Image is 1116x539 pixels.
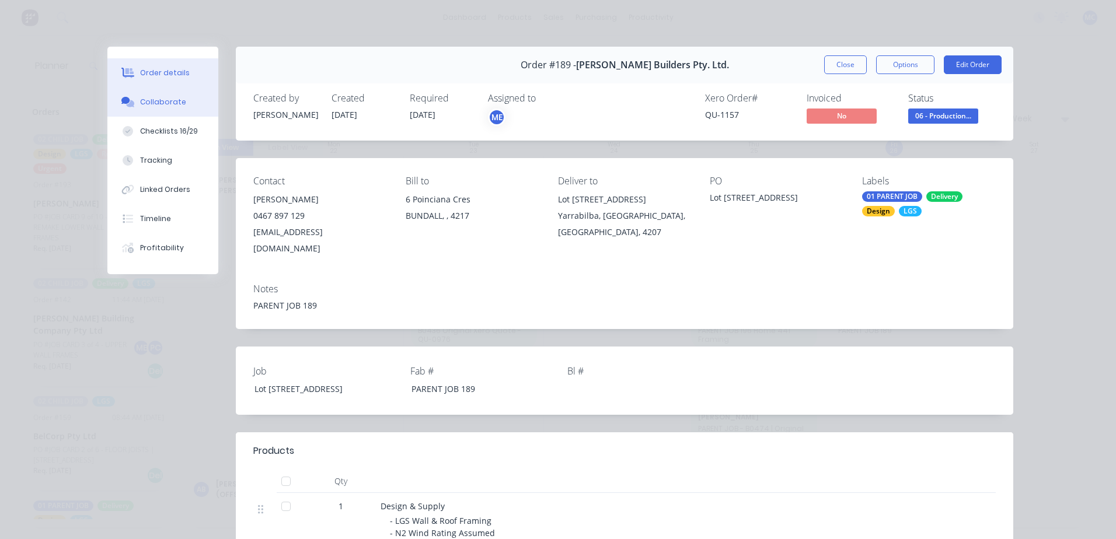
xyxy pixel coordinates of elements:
[306,470,376,493] div: Qty
[521,60,576,71] span: Order #189 -
[140,184,190,195] div: Linked Orders
[558,208,692,240] div: Yarrabilba, [GEOGRAPHIC_DATA], [GEOGRAPHIC_DATA], 4207
[862,191,922,202] div: 01 PARENT JOB
[926,191,962,202] div: Delivery
[876,55,934,74] button: Options
[140,243,184,253] div: Profitability
[253,93,318,104] div: Created by
[710,191,843,208] div: Lot [STREET_ADDRESS]
[807,108,877,123] span: No
[705,108,793,121] div: QU-1157
[253,444,294,458] div: Products
[558,191,692,208] div: Lot [STREET_ADDRESS]
[107,175,218,204] button: Linked Orders
[824,55,867,74] button: Close
[558,191,692,240] div: Lot [STREET_ADDRESS]Yarrabilba, [GEOGRAPHIC_DATA], [GEOGRAPHIC_DATA], 4207
[576,60,729,71] span: [PERSON_NAME] Builders Pty. Ltd.
[908,108,978,126] button: 06 - Production...
[332,93,396,104] div: Created
[107,146,218,175] button: Tracking
[339,500,343,512] span: 1
[406,191,539,229] div: 6 Poinciana CresBUNDALL, , 4217
[406,176,539,187] div: Bill to
[908,108,978,123] span: 06 - Production...
[140,155,172,166] div: Tracking
[253,299,996,311] div: PARENT JOB 189
[410,109,435,120] span: [DATE]
[410,93,474,104] div: Required
[488,93,605,104] div: Assigned to
[410,364,556,378] label: Fab #
[140,97,186,107] div: Collaborate
[558,176,692,187] div: Deliver to
[406,191,539,208] div: 6 Poinciana Cres
[253,191,387,208] div: [PERSON_NAME]
[488,108,505,126] button: ME
[140,213,171,224] div: Timeline
[253,176,387,187] div: Contact
[107,117,218,146] button: Checklists 16/29
[107,87,218,117] button: Collaborate
[245,380,391,397] div: Lot [STREET_ADDRESS]
[807,93,894,104] div: Invoiced
[908,93,996,104] div: Status
[140,126,198,136] div: Checklists 16/29
[253,283,996,295] div: Notes
[253,108,318,121] div: [PERSON_NAME]
[567,364,713,378] label: Bl #
[402,380,548,397] div: PARENT JOB 189
[253,224,387,257] div: [EMAIL_ADDRESS][DOMAIN_NAME]
[253,208,387,224] div: 0467 897 129
[107,204,218,233] button: Timeline
[107,58,218,87] button: Order details
[253,191,387,257] div: [PERSON_NAME]0467 897 129[EMAIL_ADDRESS][DOMAIN_NAME]
[862,176,996,187] div: Labels
[862,206,895,216] div: Design
[253,364,399,378] label: Job
[107,233,218,262] button: Profitability
[381,501,445,512] span: Design & Supply
[332,109,357,120] span: [DATE]
[705,93,793,104] div: Xero Order #
[710,176,843,187] div: PO
[140,68,190,78] div: Order details
[406,208,539,224] div: BUNDALL, , 4217
[899,206,922,216] div: LGS
[944,55,1002,74] button: Edit Order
